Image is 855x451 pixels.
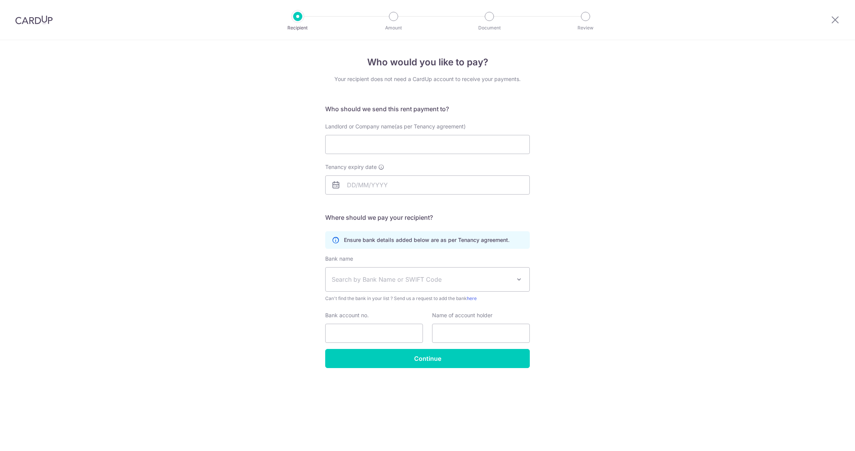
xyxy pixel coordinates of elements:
p: Amount [365,24,422,32]
h5: Who should we send this rent payment to? [325,104,530,114]
p: Recipient [269,24,326,32]
span: Tenancy expiry date [325,163,377,171]
input: DD/MM/YYYY [325,175,530,195]
img: CardUp [15,15,53,24]
a: here [467,295,477,301]
div: Your recipient does not need a CardUp account to receive your payments. [325,75,530,83]
input: Continue [325,349,530,368]
label: Bank account no. [325,311,369,319]
span: Search by Bank Name or SWIFT Code [332,275,511,284]
p: Review [557,24,614,32]
p: Document [461,24,518,32]
h5: Where should we pay your recipient? [325,213,530,222]
span: Can't find the bank in your list ? Send us a request to add the bank [325,295,530,302]
h4: Who would you like to pay? [325,55,530,69]
label: Bank name [325,255,353,263]
p: Ensure bank details added below are as per Tenancy agreement. [344,236,510,244]
label: Name of account holder [432,311,492,319]
span: Landlord or Company name(as per Tenancy agreement) [325,123,466,130]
